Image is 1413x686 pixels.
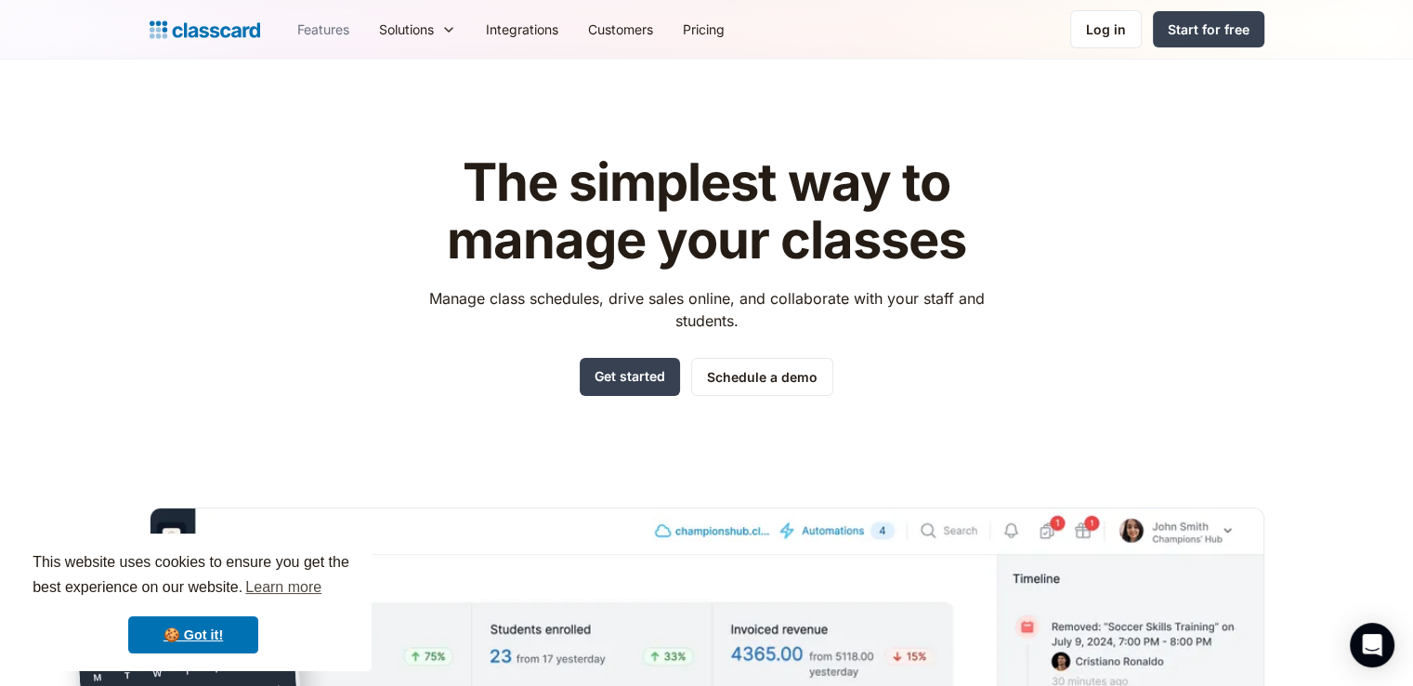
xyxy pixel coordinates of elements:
[412,154,1001,269] h1: The simplest way to manage your classes
[668,8,739,50] a: Pricing
[1168,20,1249,39] div: Start for free
[1350,623,1394,667] div: Open Intercom Messenger
[282,8,364,50] a: Features
[379,20,434,39] div: Solutions
[1153,11,1264,47] a: Start for free
[1070,10,1142,48] a: Log in
[128,616,258,653] a: dismiss cookie message
[471,8,573,50] a: Integrations
[364,8,471,50] div: Solutions
[33,551,354,601] span: This website uses cookies to ensure you get the best experience on our website.
[242,574,324,601] a: learn more about cookies
[1086,20,1126,39] div: Log in
[150,17,260,43] a: home
[15,534,372,671] div: cookieconsent
[573,8,668,50] a: Customers
[580,358,680,396] a: Get started
[412,287,1001,332] p: Manage class schedules, drive sales online, and collaborate with your staff and students.
[691,358,833,396] a: Schedule a demo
